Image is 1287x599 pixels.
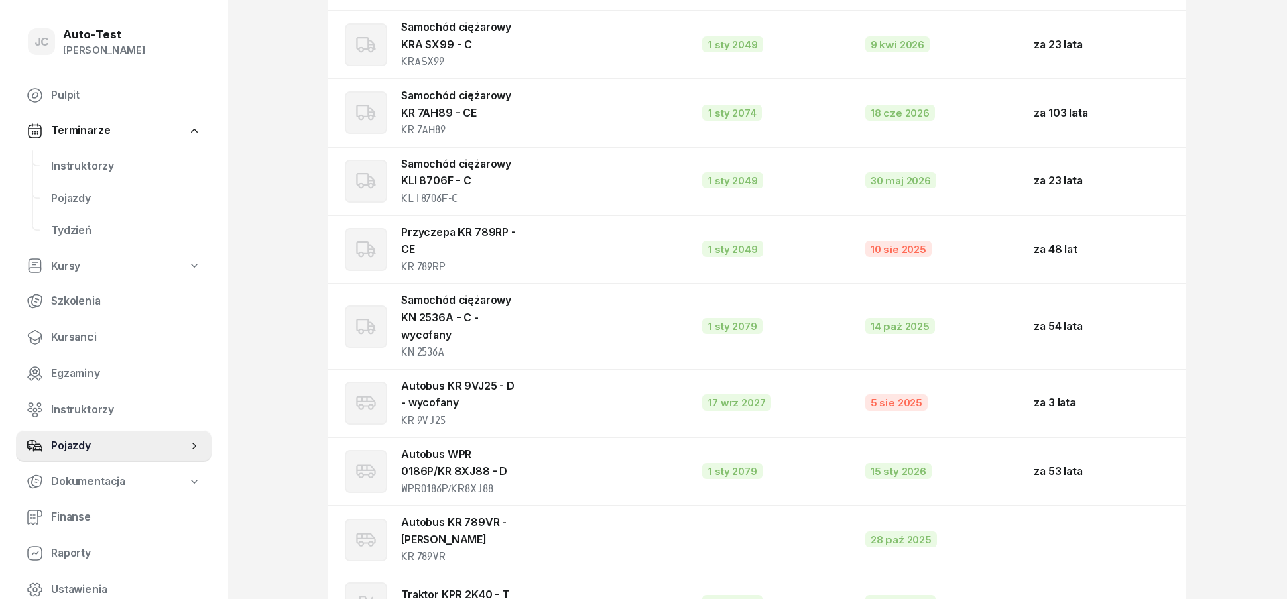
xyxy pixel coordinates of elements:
[51,401,201,419] span: Instruktorzy
[16,501,212,533] a: Finanse
[16,285,212,317] a: Szkolenia
[702,241,763,257] div: 1 sty 2049
[401,447,507,478] a: Autobus WPR 0186P/KR 8XJ88 - D
[1034,36,1176,54] div: za 23 lata
[40,182,212,215] a: Pojazdy
[401,293,511,341] a: Samochód ciężarowy KN 2536A - C - wycofany
[16,537,212,569] a: Raporty
[865,318,935,334] div: 14 paź 2025
[702,318,762,334] div: 1 sty 2079
[401,157,511,188] a: Samochód ciężarowy KLI 8706F - C
[865,172,936,188] div: 30 maj 2026
[16,321,212,353] a: Kursanci
[51,329,201,346] span: Kursanci
[401,190,519,207] div: KLI8706F-C
[16,358,212,390] a: Egzaminy
[865,36,930,52] div: 9 kwi 2026
[16,115,212,146] a: Terminarze
[51,545,201,562] span: Raporty
[51,508,201,526] span: Finanse
[702,463,762,479] div: 1 sty 2079
[16,466,212,497] a: Dokumentacja
[401,89,511,119] a: Samochód ciężarowy KR 7AH89 - CE
[63,42,145,59] div: [PERSON_NAME]
[51,258,80,275] span: Kursy
[865,531,937,547] div: 28 paź 2025
[702,394,771,411] div: 17 wrz 2027
[51,473,125,490] span: Dokumentacja
[865,463,932,479] div: 15 sty 2026
[51,87,201,104] span: Pulpit
[16,394,212,426] a: Instruktorzy
[702,172,763,188] div: 1 sty 2049
[1034,318,1176,335] div: za 54 lata
[40,150,212,182] a: Instruktorzy
[1034,172,1176,190] div: za 23 lata
[51,581,201,598] span: Ustawienia
[51,365,201,382] span: Egzaminy
[51,222,201,239] span: Tydzień
[401,343,519,361] div: KN 2536A
[51,437,188,455] span: Pojazdy
[51,158,201,175] span: Instruktorzy
[401,379,515,410] a: Autobus KR 9VJ25 - D - wycofany
[34,36,50,48] span: JC
[1034,241,1176,258] div: za 48 lat
[1034,105,1176,122] div: za 103 lata
[401,412,519,429] div: KR 9VJ25
[51,122,110,140] span: Terminarze
[865,394,928,411] div: 5 sie 2025
[401,548,519,565] div: KR 789VR
[401,258,519,276] div: KR 789RP
[1034,394,1176,412] div: za 3 lata
[63,29,145,40] div: Auto-Test
[51,190,201,207] span: Pojazdy
[401,225,516,256] a: Przyczepa KR 789RP - CE
[1034,463,1176,480] div: za 53 lata
[702,105,761,121] div: 1 sty 2074
[16,251,212,282] a: Kursy
[40,215,212,247] a: Tydzień
[401,121,519,139] div: KR 7AH89
[702,36,763,52] div: 1 sty 2049
[401,20,511,51] a: Samochód ciężarowy KRA SX99 - C
[16,79,212,111] a: Pulpit
[51,292,201,310] span: Szkolenia
[865,105,935,121] div: 18 cze 2026
[865,241,932,257] div: 10 sie 2025
[401,515,507,546] a: Autobus KR 789VR - [PERSON_NAME]
[16,430,212,462] a: Pojazdy
[401,53,519,70] div: KRASX99
[401,480,519,498] div: WPR0186P/KR8XJ88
